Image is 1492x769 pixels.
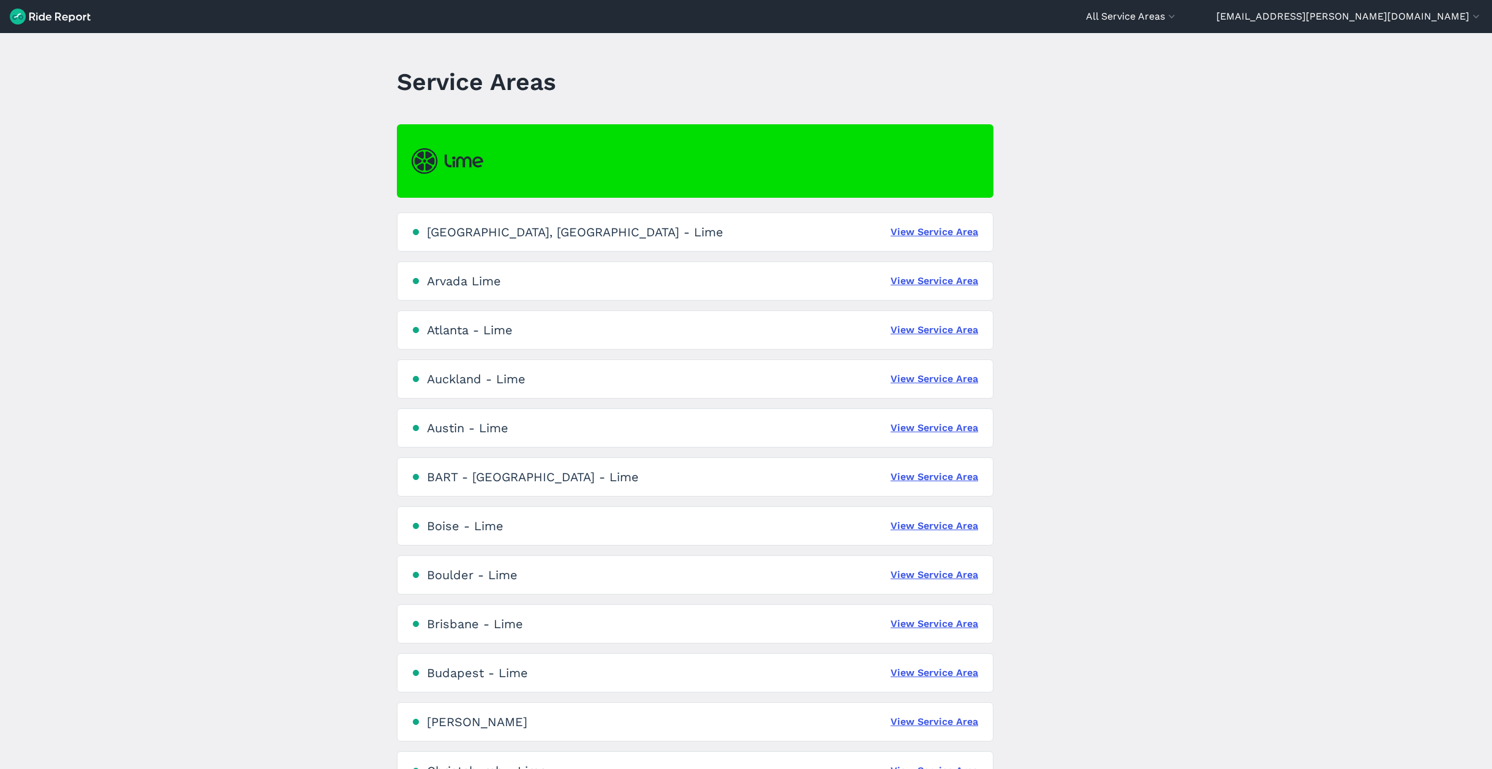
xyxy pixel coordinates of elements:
[1086,9,1178,24] button: All Service Areas
[891,421,978,435] a: View Service Area
[891,323,978,337] a: View Service Area
[891,568,978,582] a: View Service Area
[891,274,978,288] a: View Service Area
[10,9,91,24] img: Ride Report
[427,323,513,337] div: Atlanta - Lime
[891,372,978,386] a: View Service Area
[427,421,508,435] div: Austin - Lime
[427,568,518,582] div: Boulder - Lime
[427,519,503,533] div: Boise - Lime
[427,666,528,680] div: Budapest - Lime
[427,715,527,729] div: [PERSON_NAME]
[427,617,523,631] div: Brisbane - Lime
[891,666,978,680] a: View Service Area
[891,470,978,484] a: View Service Area
[891,519,978,533] a: View Service Area
[412,148,483,174] img: Lime
[427,274,501,288] div: Arvada Lime
[1216,9,1482,24] button: [EMAIL_ADDRESS][PERSON_NAME][DOMAIN_NAME]
[891,715,978,729] a: View Service Area
[397,65,556,99] h1: Service Areas
[891,617,978,631] a: View Service Area
[891,225,978,239] a: View Service Area
[427,372,526,386] div: Auckland - Lime
[427,225,723,239] div: [GEOGRAPHIC_DATA], [GEOGRAPHIC_DATA] - Lime
[427,470,639,484] div: BART - [GEOGRAPHIC_DATA] - Lime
